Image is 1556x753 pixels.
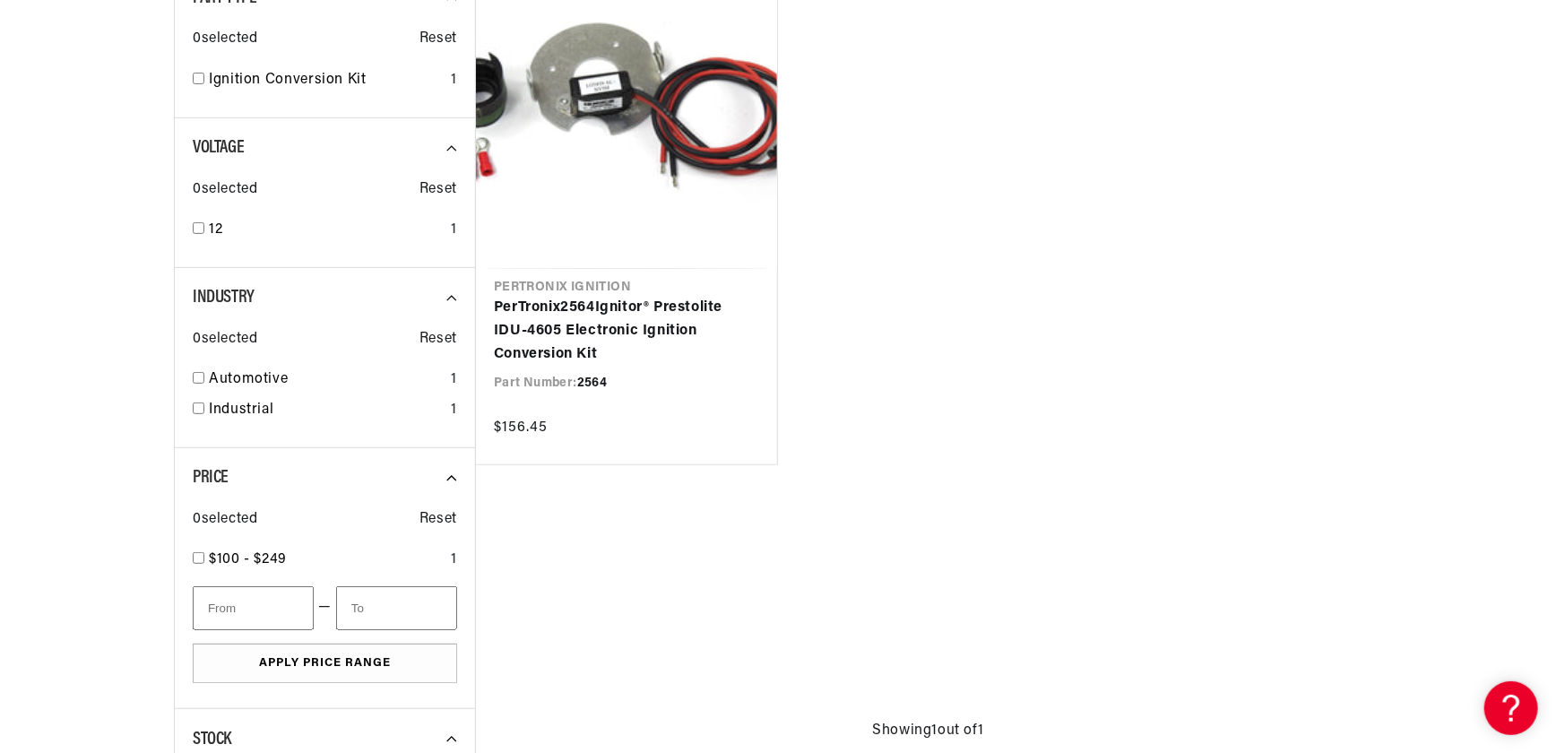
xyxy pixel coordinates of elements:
[336,586,457,630] input: To
[451,368,457,392] div: 1
[318,596,332,619] span: —
[193,508,257,532] span: 0 selected
[193,139,244,157] span: Voltage
[494,297,759,366] a: PerTronix2564Ignitor® Prestolite IDU-4605 Electronic Ignition Conversion Kit
[209,368,444,392] a: Automotive
[193,28,257,51] span: 0 selected
[193,289,255,307] span: Industry
[209,219,444,242] a: 12
[209,69,444,92] a: Ignition Conversion Kit
[209,399,444,422] a: Industrial
[451,549,457,572] div: 1
[193,644,457,684] button: Apply Price Range
[193,469,229,487] span: Price
[193,178,257,202] span: 0 selected
[451,219,457,242] div: 1
[193,731,231,749] span: Stock
[419,28,457,51] span: Reset
[419,178,457,202] span: Reset
[419,508,457,532] span: Reset
[451,69,457,92] div: 1
[451,399,457,422] div: 1
[193,586,314,630] input: From
[193,328,257,351] span: 0 selected
[419,328,457,351] span: Reset
[872,720,983,743] span: Showing 1 out of 1
[209,552,287,567] span: $100 - $249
